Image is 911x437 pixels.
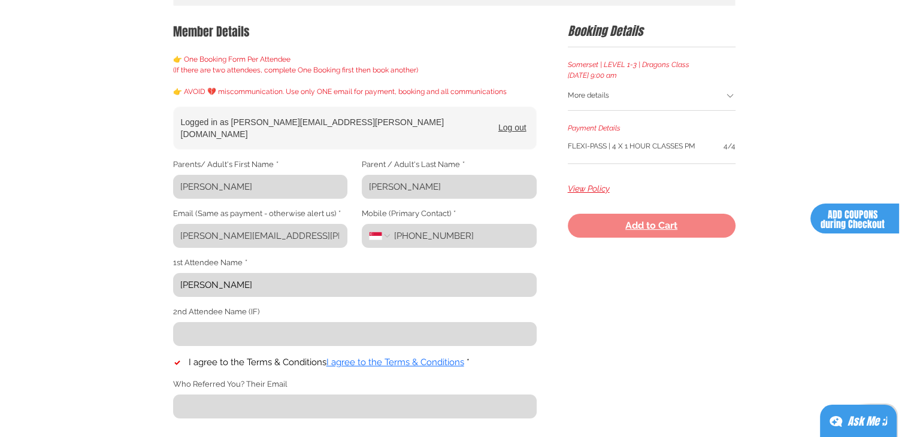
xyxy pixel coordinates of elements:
[173,379,287,390] label: Who Referred You? Their Email
[625,221,677,230] span: Add to Cart
[568,70,736,81] p: [DATE] 9:00 am
[173,394,529,418] input: Who Referred You? Their Email
[326,357,464,368] a: I agree to the Terms & Conditions
[173,55,507,96] span: 👉 One Booking Form Per Attendee (If there are two attendees, complete One Booking first then book...
[498,122,526,134] button: Log out
[181,116,498,140] div: Logged in as [PERSON_NAME][EMAIL_ADDRESS][PERSON_NAME][DOMAIN_NAME]
[568,59,736,70] p: Somerset | LEVEL 1-3 | Dragons Class
[173,257,247,268] label: 1st Attendee Name
[362,175,529,199] input: Parent / Adult's Last Name
[724,141,736,151] span: 4/4
[369,231,392,241] button: Mobile (Primary Contact). Phone. Select a country code
[173,23,537,419] form: Default booking form
[568,90,609,101] h3: More details
[173,175,341,199] input: Parents/ Adult's First Name
[173,208,341,219] label: Email (Same as payment - otherwise alert us)
[173,322,529,346] input: 2nd Attendee Name (IF)
[173,159,279,170] label: Parents/ Adult's First Name
[848,413,887,430] div: Ask Me ;)
[568,214,736,238] button: Add to Cart
[568,141,695,151] span: FLEXI-PASS | 4 X 1 HOUR CLASSES PM
[392,224,529,248] input: Mobile (Primary Contact). Phone
[173,224,341,248] input: Email (Same as payment - otherwise alert us)
[568,83,736,110] button: More details
[568,123,736,133] h3: Payment Details
[568,23,736,40] h2: Booking Details
[189,357,326,368] span: I agree to the Terms & Conditions
[173,23,250,41] span: Member Details
[173,306,259,317] label: 2nd Attendee Name (IF)
[362,159,465,170] label: Parent / Adult's Last Name
[362,208,456,219] label: Mobile (Primary Contact)
[821,208,885,231] span: ADD COUPONS during Checkout
[568,183,610,195] button: View Policy
[173,273,529,297] input: 1st Attendee Name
